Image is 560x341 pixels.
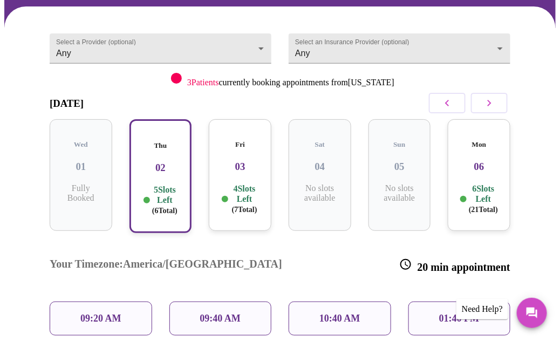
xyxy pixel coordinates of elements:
button: Messages [517,298,547,328]
div: Any [289,33,510,64]
p: 09:20 AM [80,313,121,324]
div: Need Help? [456,299,508,319]
h3: [DATE] [50,98,84,110]
h3: 20 min appointment [399,258,510,274]
h3: 01 [58,161,104,173]
h3: 05 [377,161,422,173]
p: 10:40 AM [319,313,360,324]
h5: Thu [139,141,182,150]
span: ( 7 Total) [232,206,257,214]
p: currently booking appointments from [US_STATE] [187,78,394,87]
span: 3 Patients [187,78,219,87]
p: 09:40 AM [200,313,241,324]
p: 4 Slots Left [230,183,258,215]
h5: Sun [377,140,422,149]
h5: Mon [456,140,502,149]
span: ( 6 Total) [152,207,177,215]
h3: 04 [297,161,343,173]
h3: 06 [456,161,502,173]
h3: Your Timezone: America/[GEOGRAPHIC_DATA] [50,258,282,274]
p: 6 Slots Left [469,183,498,215]
p: 01:40 PM [439,313,479,324]
h5: Fri [217,140,263,149]
h3: 02 [139,162,182,174]
p: No slots available [377,183,422,203]
span: ( 21 Total) [469,206,498,214]
h3: 03 [217,161,263,173]
p: No slots available [297,183,343,203]
p: 5 Slots Left [152,185,178,216]
p: Fully Booked [58,183,104,203]
h5: Sat [297,140,343,149]
h5: Wed [58,140,104,149]
div: Any [50,33,271,64]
